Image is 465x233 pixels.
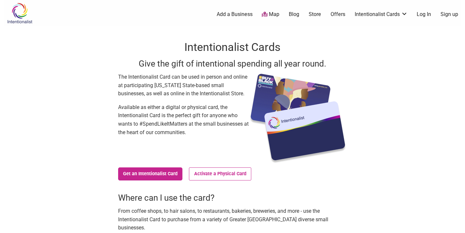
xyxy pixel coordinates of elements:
a: Map [262,11,279,18]
img: Intentionalist Card [249,73,347,164]
a: Activate a Physical Card [189,167,251,180]
p: From coffee shops, to hair salons, to restaurants, bakeries, breweries, and more - use the Intent... [118,207,347,232]
h3: Where can I use the card? [118,192,347,204]
a: Intentionalist Cards [355,11,408,18]
p: Available as either a digital or physical card, the Intentionalist Card is the perfect gift for a... [118,103,249,136]
a: Blog [289,11,299,18]
a: Offers [331,11,345,18]
a: Log In [417,11,431,18]
img: Intentionalist [4,3,35,24]
a: Store [309,11,321,18]
a: Sign up [441,11,458,18]
a: Get an Intentionalist Card [118,167,183,180]
a: Add a Business [217,11,253,18]
h3: Give the gift of intentional spending all year round. [118,58,347,70]
h1: Intentionalist Cards [118,39,347,55]
p: The Intentionalist Card can be used in person and online at participating [US_STATE] State-based ... [118,73,249,98]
